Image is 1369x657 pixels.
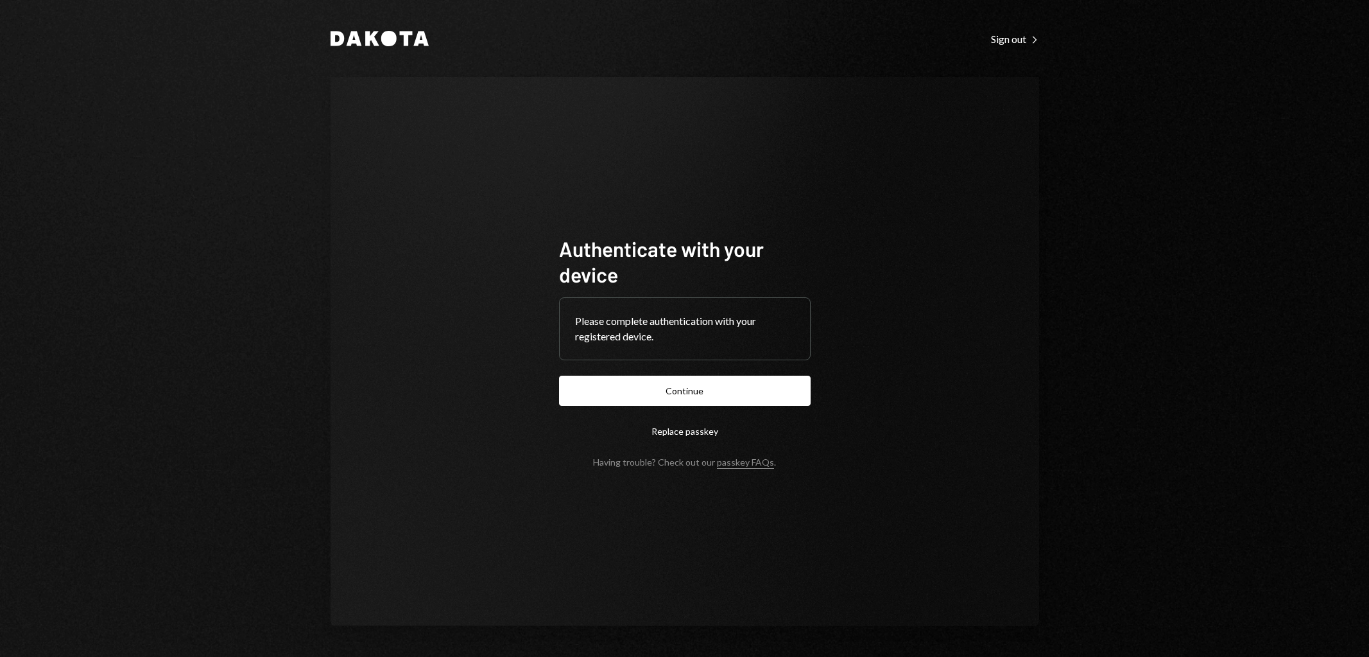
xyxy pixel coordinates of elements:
button: Replace passkey [559,416,811,446]
div: Sign out [991,33,1039,46]
a: Sign out [991,31,1039,46]
div: Please complete authentication with your registered device. [575,313,795,344]
div: Having trouble? Check out our . [593,457,776,468]
h1: Authenticate with your device [559,236,811,287]
button: Continue [559,376,811,406]
a: passkey FAQs [717,457,774,469]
